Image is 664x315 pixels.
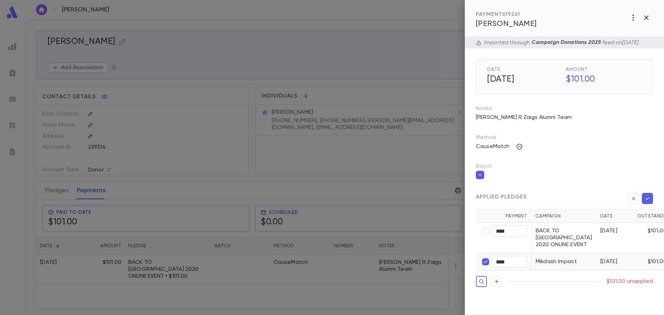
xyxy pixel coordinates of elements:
[600,258,627,265] div: [DATE]
[472,141,514,152] p: CauseMatch
[476,194,527,201] span: Applied Pledges
[596,210,631,223] th: Date
[562,72,642,87] h5: $101.00
[481,39,638,46] div: Imported through feed on [DATE]
[531,253,596,270] td: Mikdash Impact
[476,134,510,141] p: Method
[476,105,653,112] p: Notes
[483,72,563,87] h5: [DATE]
[476,20,537,28] span: [PERSON_NAME]
[476,163,653,170] p: Batch
[531,223,596,253] td: BACK TO [GEOGRAPHIC_DATA] 2020 ONLINE EVENT
[472,112,653,123] div: [PERSON_NAME] R Zaigs Alumni Team
[476,11,537,18] div: PAYMENT 619261
[487,67,563,72] span: Date
[607,278,653,285] p: $101.00 unapplied
[476,210,531,223] th: Payment
[531,210,596,223] th: Campaign
[600,228,627,234] div: [DATE]
[530,39,603,46] p: Campaign Donations 2025
[566,67,642,72] span: Amount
